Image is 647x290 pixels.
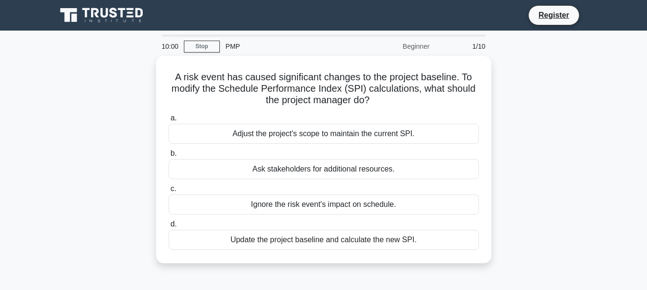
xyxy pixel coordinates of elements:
[352,37,435,56] div: Beginner
[170,220,177,228] span: d.
[435,37,491,56] div: 1/10
[184,41,220,53] a: Stop
[169,159,479,179] div: Ask stakeholders for additional resources.
[169,194,479,215] div: Ignore the risk event's impact on schedule.
[169,124,479,144] div: Adjust the project's scope to maintain the current SPI.
[533,9,575,21] a: Register
[220,37,352,56] div: PMP
[168,71,480,107] h5: A risk event has caused significant changes to the project baseline. To modify the Schedule Perfo...
[170,114,177,122] span: a.
[170,184,176,193] span: c.
[156,37,184,56] div: 10:00
[169,230,479,250] div: Update the project baseline and calculate the new SPI.
[170,149,177,157] span: b.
